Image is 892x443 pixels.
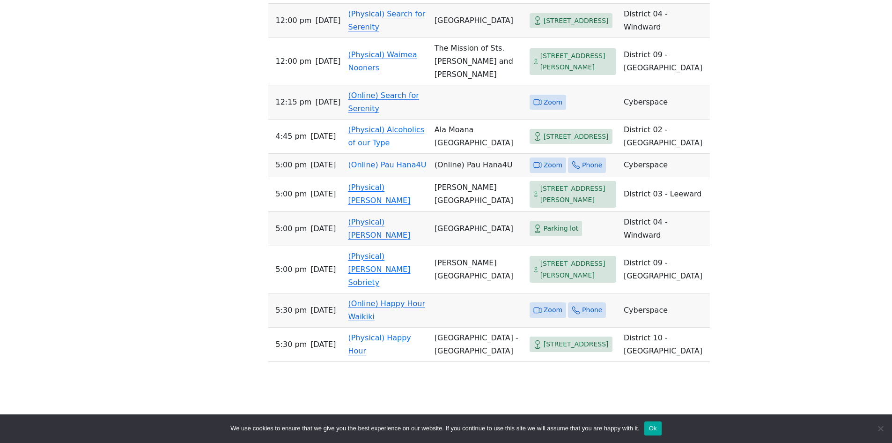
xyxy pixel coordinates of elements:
span: [DATE] [310,304,336,317]
a: (Online) Happy Hour Waikiki [348,299,425,321]
span: No [876,424,885,433]
span: We use cookies to ensure that we give you the best experience on our website. If you continue to ... [230,424,639,433]
td: District 09 - [GEOGRAPHIC_DATA] [620,38,710,85]
span: 12:00 PM [276,55,312,68]
td: District 04 - Windward [620,4,710,38]
span: 5:30 PM [276,304,307,317]
a: (Physical) Alcoholics of our Type [348,125,425,147]
span: 5:00 PM [276,263,307,276]
td: Ala Moana [GEOGRAPHIC_DATA] [431,120,526,154]
td: Cyberspace [620,154,710,177]
span: Parking lot [544,223,578,234]
span: [DATE] [310,158,336,172]
td: [GEOGRAPHIC_DATA] [431,212,526,246]
span: Zoom [544,97,562,108]
a: (Physical) Search for Serenity [348,9,426,31]
span: Zoom [544,159,562,171]
td: District 02 - [GEOGRAPHIC_DATA] [620,120,710,154]
td: [GEOGRAPHIC_DATA] [431,4,526,38]
a: (Physical) Waimea Nooners [348,50,417,72]
span: Zoom [544,304,562,316]
span: Phone [582,304,602,316]
span: [DATE] [310,130,336,143]
span: 5:30 PM [276,338,307,351]
span: [STREET_ADDRESS] [544,131,609,143]
td: Cyberspace [620,293,710,328]
span: 5:00 PM [276,158,307,172]
td: District 04 - Windward [620,212,710,246]
span: [STREET_ADDRESS] [544,338,609,350]
td: The Mission of Sts. [PERSON_NAME] and [PERSON_NAME] [431,38,526,85]
a: (Physical) [PERSON_NAME] [348,218,411,240]
span: [DATE] [315,96,340,109]
button: Ok [644,421,662,435]
span: [STREET_ADDRESS][PERSON_NAME] [540,258,612,281]
span: 12:00 PM [276,14,312,27]
a: (Physical) [PERSON_NAME] Sobriety [348,252,411,287]
td: (Online) Pau Hana4U [431,154,526,177]
a: (Physical) [PERSON_NAME] [348,183,411,205]
td: District 10 - [GEOGRAPHIC_DATA] [620,328,710,362]
span: [DATE] [315,55,340,68]
span: [DATE] [315,14,340,27]
span: Phone [582,159,602,171]
span: [DATE] [310,338,336,351]
td: District 09 - [GEOGRAPHIC_DATA] [620,246,710,293]
a: (Physical) Happy Hour [348,333,411,355]
span: 5:00 PM [276,188,307,201]
a: (Online) Search for Serenity [348,91,419,113]
td: [GEOGRAPHIC_DATA] - [GEOGRAPHIC_DATA] [431,328,526,362]
td: [PERSON_NAME][GEOGRAPHIC_DATA] [431,177,526,212]
span: [STREET_ADDRESS][PERSON_NAME] [540,183,612,206]
a: (Online) Pau Hana4U [348,160,427,169]
span: [DATE] [310,222,336,235]
td: Cyberspace [620,85,710,120]
td: District 03 - Leeward [620,177,710,212]
span: [DATE] [310,263,336,276]
span: [STREET_ADDRESS][PERSON_NAME] [540,50,612,73]
td: [PERSON_NAME][GEOGRAPHIC_DATA] [431,246,526,293]
span: 5:00 PM [276,222,307,235]
span: 4:45 PM [276,130,307,143]
span: [STREET_ADDRESS] [544,15,609,27]
span: [DATE] [310,188,336,201]
span: 12:15 PM [276,96,312,109]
